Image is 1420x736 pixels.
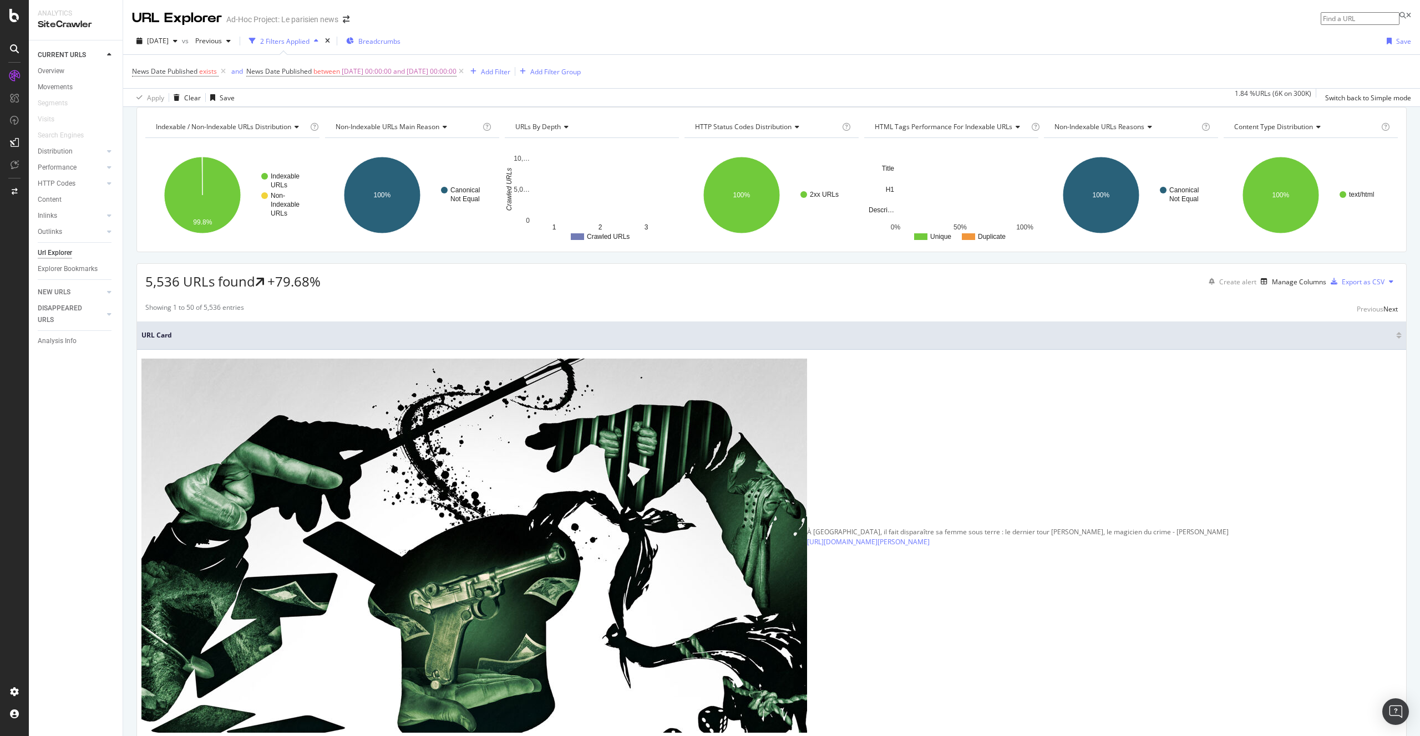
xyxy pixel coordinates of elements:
[154,118,308,136] h4: Indexable / Non-Indexable URLs Distribution
[271,172,300,180] text: Indexable
[1342,277,1384,287] div: Export as CSV
[333,118,480,136] h4: Non-Indexable URLs Main Reason
[38,65,64,77] div: Overview
[1052,118,1199,136] h4: Non-Indexable URLs Reasons
[891,223,901,231] text: 0%
[271,209,287,217] text: URLs
[191,32,235,50] button: Previous
[191,36,222,45] span: Previous
[147,93,164,103] div: Apply
[38,81,115,93] a: Movements
[246,67,312,76] span: News Date Published
[38,9,114,18] div: Analytics
[323,35,332,47] div: times
[271,181,287,189] text: URLs
[38,114,65,125] a: Visits
[38,303,94,326] div: DISAPPEARED URLS
[869,206,894,214] text: Descri…
[38,210,104,222] a: Inlinks
[1219,277,1256,287] div: Create alert
[1396,37,1411,46] div: Save
[325,147,498,243] svg: A chart.
[530,67,581,76] div: Add Filter Group
[599,223,602,231] text: 2
[513,118,669,136] h4: URLs by Depth
[313,67,340,76] span: between
[1383,303,1398,316] button: Next
[182,36,191,45] span: vs
[1235,89,1311,106] div: 1.84 % URLs ( 6K on 300K )
[514,186,530,193] text: 5,0…
[343,16,349,23] div: arrow-right-arrow-left
[552,223,556,231] text: 1
[38,130,84,141] div: Search Engines
[145,303,244,316] div: Showing 1 to 50 of 5,536 entries
[1232,118,1379,136] h4: Content Type Distribution
[145,147,318,243] svg: A chart.
[156,122,291,131] span: Indexable / Non-Indexable URLs distribution
[38,49,104,61] a: CURRENT URLS
[1349,191,1374,198] text: text/html
[228,66,246,76] button: and
[450,195,480,203] text: Not Equal
[587,233,630,241] text: Crawled URLs
[132,67,197,76] span: News Date Published
[38,263,98,275] div: Explorer Bookmarks
[358,37,400,46] span: Breadcrumbs
[38,303,104,326] a: DISAPPEARED URLS
[38,114,54,125] div: Visits
[645,223,648,231] text: 3
[1272,277,1326,287] div: Manage Columns
[1016,223,1033,231] text: 100%
[1272,191,1289,199] text: 100%
[38,263,115,275] a: Explorer Bookmarks
[1382,698,1409,725] div: Open Intercom Messenger
[271,201,300,208] text: Indexable
[38,18,114,31] div: SiteCrawler
[1044,147,1217,243] svg: A chart.
[1321,89,1411,106] button: Switch back to Simple mode
[505,147,678,243] svg: A chart.
[1169,186,1199,194] text: Canonical
[38,210,57,222] div: Inlinks
[526,217,530,224] text: 0
[693,118,840,136] h4: HTTP Status Codes Distribution
[38,162,104,173] a: Performance
[954,223,967,231] text: 50%
[141,330,1393,340] span: URL Card
[1092,191,1109,199] text: 100%
[695,122,792,131] span: HTTP Status Codes Distribution
[38,226,62,238] div: Outlinks
[1325,93,1411,103] div: Switch back to Simple mode
[38,49,86,61] div: CURRENT URLS
[1383,304,1398,314] div: Next
[342,32,405,50] button: Breadcrumbs
[226,14,338,25] div: Ad-Hoc Project: Le parisien news
[38,178,104,190] a: HTTP Codes
[875,122,1012,131] span: HTML Tags Performance for Indexable URLs
[864,147,1037,243] svg: A chart.
[514,155,530,162] text: 10,…
[38,146,73,157] div: Distribution
[38,65,115,77] a: Overview
[169,89,201,106] button: Clear
[733,191,750,199] text: 100%
[1204,273,1256,290] button: Create alert
[267,272,321,291] div: +79.68%
[260,37,310,46] div: 2 Filters Applied
[1256,275,1326,288] button: Manage Columns
[132,32,182,50] button: [DATE]
[684,147,858,243] svg: A chart.
[810,191,839,198] text: 2xx URLs
[38,287,70,298] div: NEW URLS
[245,32,323,50] button: 2 Filters Applied
[807,537,930,546] a: [URL][DOMAIN_NAME][PERSON_NAME]
[1054,122,1144,131] span: Non-Indexable URLs Reasons
[145,272,255,290] span: 5,536 URLs found
[231,67,243,76] div: and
